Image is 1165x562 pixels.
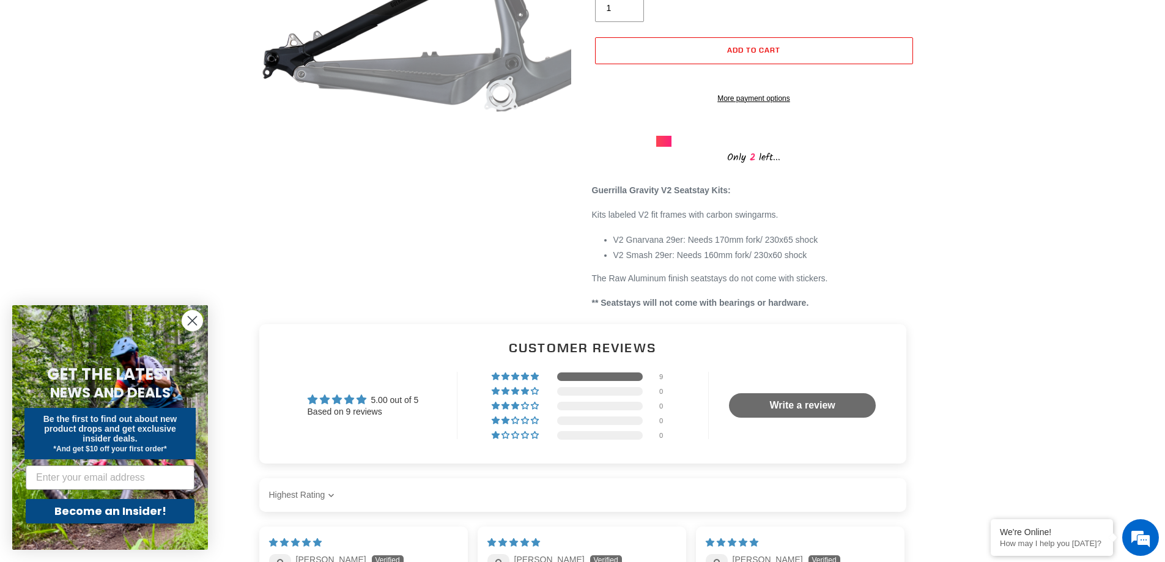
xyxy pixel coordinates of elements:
span: 5 star review [269,538,322,547]
strong: ** Seatstays will not come with bearings or hardware. [592,298,809,308]
div: We're Online! [1000,527,1104,537]
span: 5.00 out of 5 [371,395,418,405]
select: Sort dropdown [269,483,338,508]
a: More payment options [595,93,913,104]
span: 2 [746,150,759,165]
li: V2 Gnarvana 29er: Needs 170mm fork/ 230x65 shock [613,234,916,246]
button: Become an Insider! [26,499,194,523]
p: The Raw Aluminum finish seatstays do not come with stickers. [592,272,916,285]
span: 5 star review [706,538,758,547]
li: V2 Smash 29er: Needs 160mm fork/ 230x60 shock [613,249,916,262]
span: NEWS AND DEALS [50,383,171,402]
span: 5 star review [487,538,540,547]
button: Add to cart [595,37,913,64]
div: Based on 9 reviews [308,406,419,418]
h2: Customer Reviews [269,339,897,357]
span: Add to cart [727,45,780,54]
strong: Guerrilla Gravity V2 Seatstay Kits: [592,185,731,195]
p: Kits labeled V2 fit frames with carbon swingarms. [592,209,916,221]
p: How may I help you today? [1000,539,1104,548]
div: Average rating is 5.00 stars [308,393,419,407]
button: Close dialog [182,310,203,331]
div: 9 [659,372,674,381]
div: 100% (9) reviews with 5 star rating [492,372,541,381]
div: Only left... [656,147,852,166]
span: GET THE LATEST [47,363,173,385]
a: Write a review [729,393,876,418]
span: Be the first to find out about new product drops and get exclusive insider deals. [43,414,177,443]
span: *And get $10 off your first order* [53,445,166,453]
input: Enter your email address [26,465,194,490]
